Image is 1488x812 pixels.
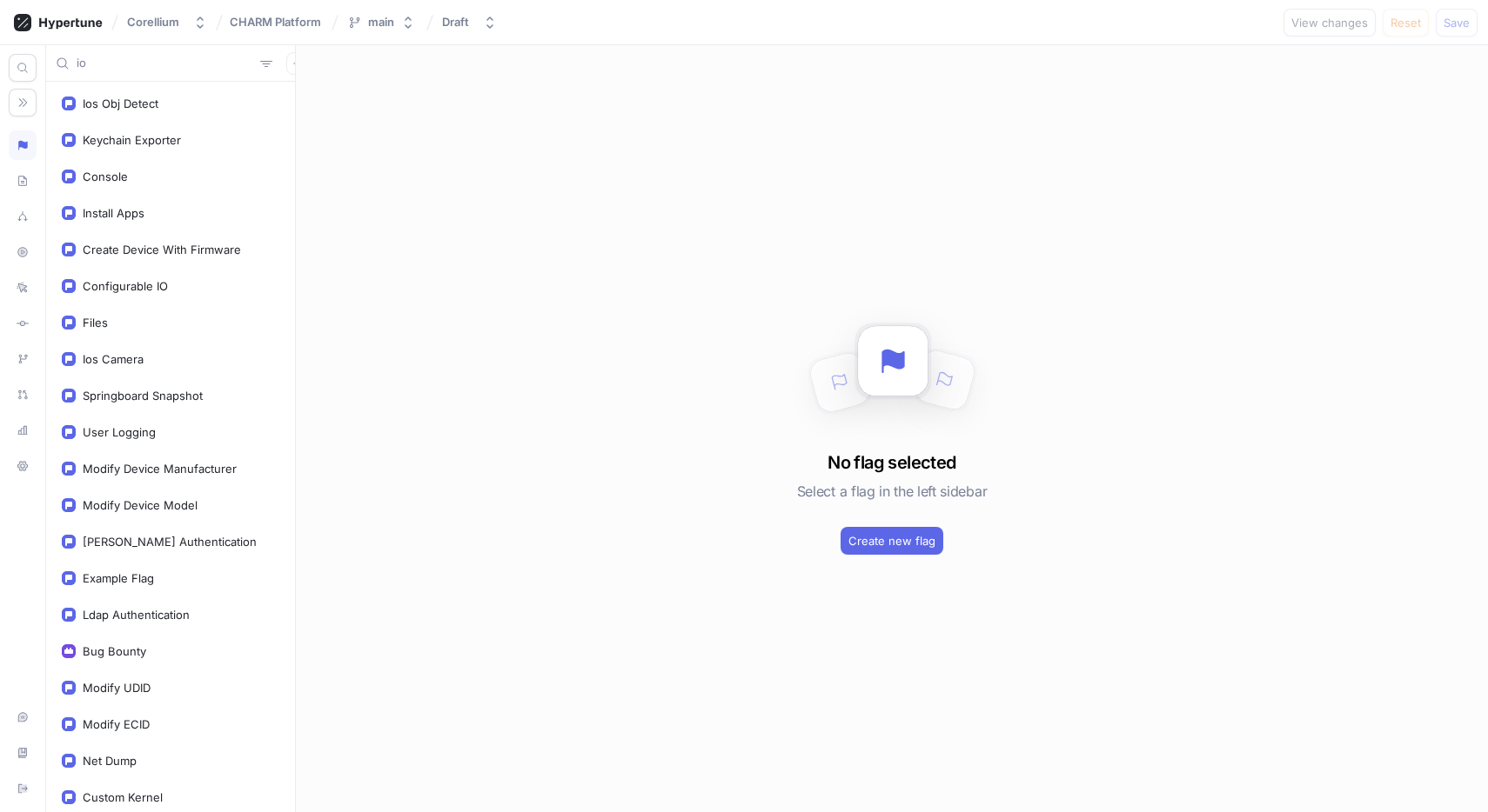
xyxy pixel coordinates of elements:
input: Search... [77,55,253,72]
div: Sign out [9,774,37,803]
div: Logs [9,273,37,303]
div: Install Apps [83,206,144,220]
div: Live chat [9,702,37,732]
div: Net Dump [83,754,137,768]
div: Configurable IO [83,279,168,293]
div: Analytics [9,416,37,445]
div: Keychain Exporter [83,133,181,147]
div: Modify Device Manufacturer [83,462,237,476]
div: Console [83,170,128,183]
button: Save [1436,9,1478,37]
div: Logic [9,130,37,160]
div: Modify Device Model [83,498,198,512]
div: Settings [9,451,37,481]
div: Modify UDID [83,681,151,695]
span: View changes [1291,17,1368,28]
div: Bug Bounty [83,644,146,658]
div: Pull requests [9,380,37,409]
span: CHARM Platform [230,16,321,28]
div: Documentation [9,738,37,768]
button: Corellium [120,8,214,37]
span: Create new flag [848,536,935,546]
button: View changes [1284,9,1376,37]
div: Modify ECID [83,717,150,731]
div: Draft [442,15,469,30]
div: Custom Kernel [83,790,163,804]
div: User Logging [83,425,156,439]
div: Create Device With Firmware [83,243,241,256]
div: Preview [9,237,37,267]
div: Ios Obj Detect [83,97,158,110]
div: Files [83,316,108,329]
div: Ldap Authentication [83,608,190,622]
div: Example Flag [83,571,154,585]
div: Diff [9,309,37,338]
div: Corellium [127,15,179,30]
div: Branches [9,344,37,374]
button: main [340,8,422,37]
button: Draft [435,8,504,37]
div: Springboard Snapshot [83,389,203,403]
div: Schema [9,166,37,196]
button: Reset [1383,9,1429,37]
h3: No flag selected [828,449,955,476]
span: Save [1444,17,1470,28]
div: [PERSON_NAME] Authentication [83,535,257,549]
button: Create new flag [841,527,943,555]
div: Splits [9,202,37,231]
div: main [368,15,394,30]
div: Ios Camera [83,352,144,366]
span: Reset [1391,17,1421,28]
h5: Select a flag in the left sidebar [797,476,987,507]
